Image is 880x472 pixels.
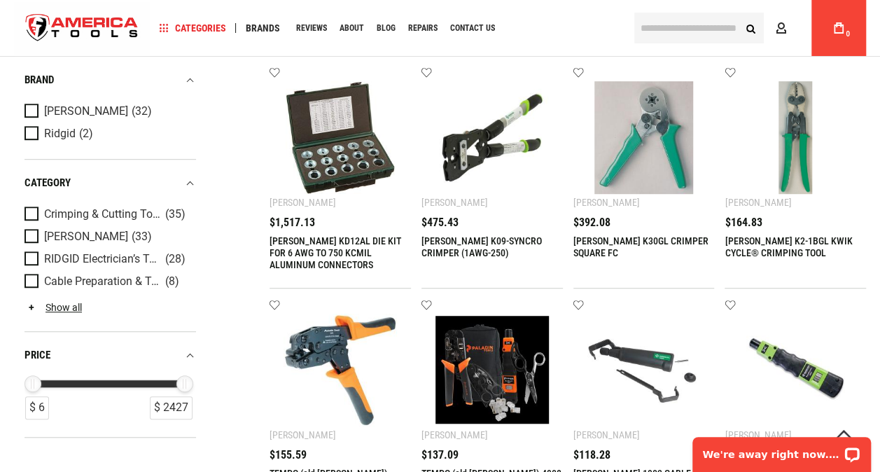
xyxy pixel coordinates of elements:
[739,313,852,426] img: Greenlee PA3570 Punchdown Tool
[25,56,196,438] div: Product Filters
[132,231,152,243] span: (33)
[239,19,286,38] a: Brands
[132,106,152,118] span: (32)
[159,23,226,33] span: Categories
[14,2,150,55] img: America Tools
[44,127,76,140] span: Ridgid
[270,235,401,270] a: [PERSON_NAME] KD12AL DIE KIT FOR 6 AWG TO 750 KCMIL ALUMINUM CONNECTORS
[333,19,370,38] a: About
[421,217,459,228] span: $475.43
[25,396,49,419] div: $ 6
[739,81,852,195] img: GREENLEE K2-1BGL KWIK CYCLE® CRIMPING TOOL
[435,313,549,426] img: TEMPO (old Greenlee) 4908 Datacomm Pro Starter Tool kit
[340,24,364,32] span: About
[44,275,162,288] span: Cable Preparation & Termination
[408,24,438,32] span: Repairs
[270,450,307,461] span: $155.59
[725,235,852,258] a: [PERSON_NAME] K2-1BGL KWIK CYCLE® CRIMPING TOOL
[270,429,336,440] div: [PERSON_NAME]
[25,126,193,141] a: Ridgid (2)
[79,128,93,140] span: (2)
[573,217,610,228] span: $392.08
[44,230,128,243] span: [PERSON_NAME]
[14,2,150,55] a: store logo
[444,19,501,38] a: Contact Us
[25,302,82,313] a: Show all
[270,197,336,208] div: [PERSON_NAME]
[402,19,444,38] a: Repairs
[25,207,193,222] a: Crimping & Cutting Tools (35)
[165,209,186,221] span: (35)
[573,450,610,461] span: $118.28
[290,19,333,38] a: Reviews
[25,251,193,267] a: RIDGID Electrician’s Tools (28)
[25,71,196,90] div: Brand
[683,428,880,472] iframe: LiveChat chat widget
[737,15,764,41] button: Search
[421,235,542,258] a: [PERSON_NAME] K09-SYNCRO CRIMPER (1AWG-250)
[25,346,196,365] div: price
[421,450,459,461] span: $137.09
[270,217,315,228] span: $1,517.13
[25,229,193,244] a: [PERSON_NAME] (33)
[284,313,397,426] img: TEMPO (old Greenlee) PA1670 CRIMPER 1600 SERIES EDAC ELCO CLAMSHELL
[573,235,708,258] a: [PERSON_NAME] K30GL CRIMPER SQUARE FC
[725,217,762,228] span: $164.83
[25,274,193,289] a: Cable Preparation & Termination (8)
[421,197,488,208] div: [PERSON_NAME]
[165,276,179,288] span: (8)
[25,104,193,119] a: [PERSON_NAME] (32)
[44,105,128,118] span: [PERSON_NAME]
[25,174,196,193] div: category
[150,396,193,419] div: $ 2427
[846,30,850,38] span: 0
[153,19,232,38] a: Categories
[165,254,186,265] span: (28)
[44,253,162,265] span: RIDGID Electrician’s Tools
[725,197,791,208] div: [PERSON_NAME]
[587,81,701,195] img: GREENLEE K30GL CRIMPER SQUARE FC
[573,197,640,208] div: [PERSON_NAME]
[377,24,396,32] span: Blog
[421,429,488,440] div: [PERSON_NAME]
[450,24,495,32] span: Contact Us
[587,313,701,426] img: GREENLEE 1903 CABLE STRIPPER
[44,208,162,221] span: Crimping & Cutting Tools
[573,429,640,440] div: [PERSON_NAME]
[246,23,280,33] span: Brands
[284,81,397,195] img: GREENLEE KD12AL DIE KIT FOR 6 AWG TO 750 KCMIL ALUMINUM CONNECTORS
[296,24,327,32] span: Reviews
[370,19,402,38] a: Blog
[435,81,549,195] img: GREENLEE K09-SYNCRO CRIMPER (1AWG-250)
